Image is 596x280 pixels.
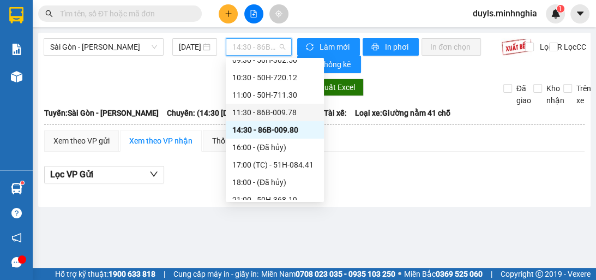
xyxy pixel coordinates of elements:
[559,41,588,53] span: Lọc CC
[55,268,155,280] span: Hỗ trợ kỹ thuật:
[572,82,595,106] span: Trên xe
[320,81,355,93] span: Xuất Excel
[11,71,22,82] img: warehouse-icon
[232,141,317,153] div: 16:00 - (Đã hủy)
[542,82,569,106] span: Kho nhận
[164,268,165,280] span: |
[558,5,562,13] span: 1
[244,4,263,23] button: file-add
[11,208,22,218] span: question-circle
[212,135,243,147] div: Thống kê
[232,176,317,188] div: 18:00 - (Đã hủy)
[299,79,364,96] button: downloadXuất Excel
[551,9,561,19] img: icon-new-feature
[11,233,22,243] span: notification
[179,41,201,53] input: 15/10/2025
[232,106,317,118] div: 11:30 - 86B-009.78
[50,168,93,181] span: Lọc VP Gửi
[306,43,315,52] span: sync
[232,89,317,101] div: 11:00 - 50H-711.30
[363,38,419,56] button: printerIn phơi
[11,183,22,194] img: warehouse-icon
[570,4,589,23] button: caret-down
[173,268,258,280] span: Cung cấp máy in - giấy in:
[385,41,410,53] span: In phơi
[535,41,564,53] span: Lọc CR
[557,5,564,13] sup: 1
[45,10,53,17] span: search
[44,166,164,183] button: Lọc VP Gửi
[355,107,450,119] span: Loại xe: Giường nằm 41 chỗ
[297,56,361,73] button: bar-chartThống kê
[261,268,395,280] span: Miền Nam
[232,39,285,55] span: 14:30 - 86B-009.80
[269,4,288,23] button: aim
[535,270,543,278] span: copyright
[11,44,22,55] img: solution-icon
[296,270,395,278] strong: 0708 023 035 - 0935 103 250
[232,194,317,206] div: 21:00 - 50H-368.19
[44,109,159,117] b: Tuyến: Sài Gòn - [PERSON_NAME]
[232,54,317,66] div: 09:30 - 50H-302.50
[422,38,481,56] button: In đơn chọn
[60,8,189,20] input: Tìm tên, số ĐT hoặc mã đơn
[250,10,257,17] span: file-add
[371,43,381,52] span: printer
[149,170,158,178] span: down
[53,135,110,147] div: Xem theo VP gửi
[11,257,22,267] span: message
[232,159,317,171] div: 17:00 (TC) - 51H-084.41
[167,107,246,119] span: Chuyến: (14:30 [DATE])
[219,4,238,23] button: plus
[575,9,585,19] span: caret-down
[491,268,492,280] span: |
[324,107,347,119] span: Tài xế:
[225,10,232,17] span: plus
[129,135,192,147] div: Xem theo VP nhận
[320,58,352,70] span: Thống kê
[232,124,317,136] div: 14:30 - 86B-009.80
[404,268,483,280] span: Miền Bắc
[232,72,317,84] div: 10:30 - 50H-720.12
[50,39,157,55] span: Sài Gòn - Phan Rí
[109,270,155,278] strong: 1900 633 818
[464,7,546,20] span: duyls.minhnghia
[398,272,401,276] span: ⚪️
[436,270,483,278] strong: 0369 525 060
[9,7,23,23] img: logo-vxr
[320,41,351,53] span: Làm mới
[512,82,535,106] span: Đã giao
[275,10,282,17] span: aim
[501,38,532,56] img: 9k=
[297,38,360,56] button: syncLàm mới
[21,181,24,184] sup: 1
